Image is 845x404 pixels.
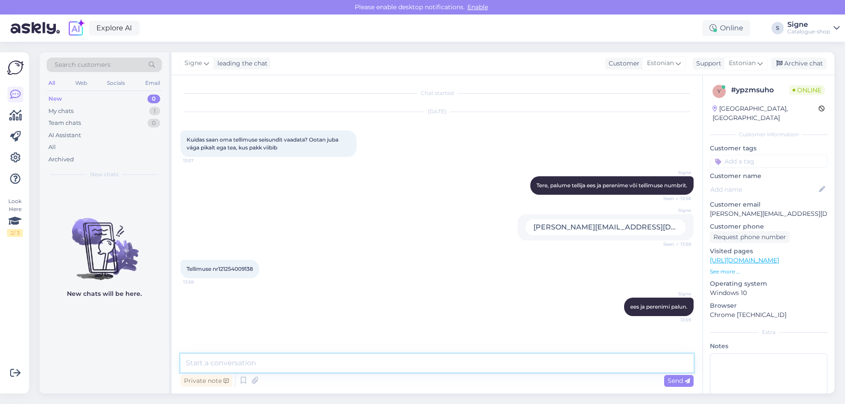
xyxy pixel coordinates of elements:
img: explore-ai [67,19,85,37]
div: # ypzmsuho [731,85,789,95]
div: AI Assistant [48,131,81,140]
p: Customer name [710,171,827,181]
span: Signe [184,58,202,68]
div: All [48,143,56,152]
div: Signe [787,21,830,28]
input: Add a tag [710,155,827,168]
div: My chats [48,107,73,116]
img: Askly Logo [7,59,24,76]
span: Kuidas saan oma tellimuse seisundit vaadata? Ootan juba väga pikalt ega tea, kus pakk viibib [187,136,340,151]
span: Enable [465,3,491,11]
div: Email [143,77,162,89]
div: Archived [48,155,74,164]
span: Estonian [729,58,756,68]
div: Chat started [180,89,694,97]
div: S [772,22,784,34]
div: Socials [105,77,127,89]
p: See more ... [710,268,827,276]
span: Signe [658,207,691,214]
div: Web [73,77,89,89]
div: 2 / 3 [7,229,23,237]
div: Private note [180,375,232,387]
span: Tellimuse nr121254009138 [187,266,253,272]
div: [DATE] [180,108,694,116]
span: y [717,88,721,95]
p: Customer tags [710,144,827,153]
span: Signe [658,291,691,297]
span: Online [789,85,825,95]
span: 13:57 [183,157,216,164]
p: Browser [710,301,827,310]
span: Search customers [55,60,110,69]
div: 1 [149,107,160,116]
span: ees ja perenimi palun. [630,303,687,310]
div: Customer [605,59,639,68]
a: SigneCatalogue-shop [787,21,840,35]
p: Windows 10 [710,288,827,298]
span: Seen ✓ 13:58 [658,195,691,202]
div: New [48,95,62,103]
div: 0 [147,119,160,127]
p: Operating system [710,279,827,288]
span: Send [668,377,690,385]
span: Seen ✓ 13:58 [658,241,691,247]
img: No chats [40,202,169,281]
p: Notes [710,342,827,351]
a: Explore AI [89,21,140,36]
span: 13:59 [658,317,691,323]
span: New chats [90,171,118,178]
span: Estonian [647,58,674,68]
p: Chrome [TECHNICAL_ID] [710,310,827,320]
div: Catalogue-shop [787,28,830,35]
span: Tere, palume tellija ees ja perenime või tellimuse numbrit. [536,182,687,189]
div: Team chats [48,119,81,127]
div: All [47,77,57,89]
div: Support [693,59,721,68]
div: Online [702,20,750,36]
div: [GEOGRAPHIC_DATA], [GEOGRAPHIC_DATA] [713,104,819,123]
div: 0 [147,95,160,103]
p: [PERSON_NAME][EMAIL_ADDRESS][DOMAIN_NAME] [710,209,827,218]
div: [PERSON_NAME][EMAIL_ADDRESS][DOMAIN_NAME] [525,219,686,235]
div: Request phone number [710,231,790,243]
div: Customer information [710,131,827,138]
a: [URL][DOMAIN_NAME] [710,256,779,264]
input: Add name [710,185,817,194]
div: Archive chat [771,58,827,69]
p: Customer email [710,200,827,209]
p: Customer phone [710,222,827,231]
div: Look Here [7,197,23,237]
p: New chats will be here. [67,289,142,298]
div: Extra [710,328,827,336]
span: 13:58 [183,279,216,285]
span: Signe [658,169,691,176]
p: Visited pages [710,247,827,256]
div: leading the chat [214,59,268,68]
